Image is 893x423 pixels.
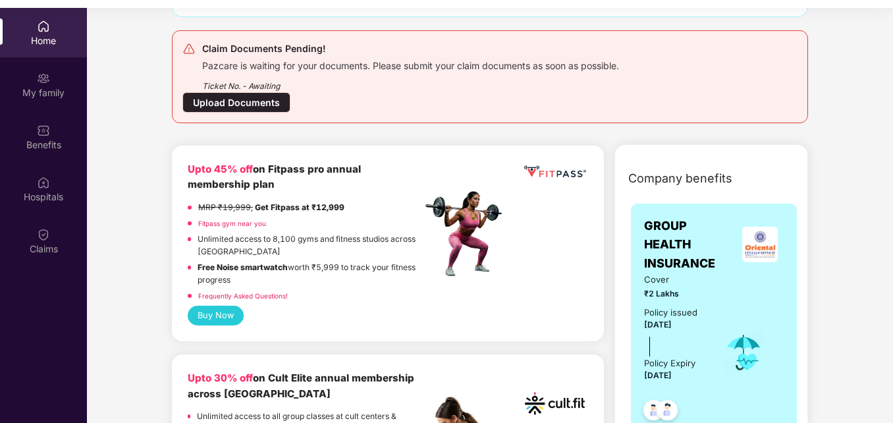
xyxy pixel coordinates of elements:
[644,370,672,380] span: [DATE]
[182,92,290,113] div: Upload Documents
[37,124,50,137] img: svg+xml;base64,PHN2ZyBpZD0iQmVuZWZpdHMiIHhtbG5zPSJodHRwOi8vd3d3LnczLm9yZy8yMDAwL3N2ZyIgd2lkdGg9Ij...
[644,217,737,273] span: GROUP HEALTH INSURANCE
[202,41,619,57] div: Claim Documents Pending!
[644,320,672,329] span: [DATE]
[198,292,288,300] a: Frequently Asked Questions!
[37,228,50,241] img: svg+xml;base64,PHN2ZyBpZD0iQ2xhaW0iIHhtbG5zPSJodHRwOi8vd3d3LnczLm9yZy8yMDAwL3N2ZyIgd2lkdGg9IjIwIi...
[37,20,50,33] img: svg+xml;base64,PHN2ZyBpZD0iSG9tZSIgeG1sbnM9Imh0dHA6Ly93d3cudzMub3JnLzIwMDAvc3ZnIiB3aWR0aD0iMjAiIG...
[198,219,266,227] a: Fitpass gym near you
[644,356,695,370] div: Policy Expiry
[742,227,778,262] img: insurerLogo
[722,331,765,374] img: icon
[198,202,253,212] del: MRP ₹19,999,
[198,262,421,287] p: worth ₹5,999 to track your fitness progress
[644,288,705,300] span: ₹2 Lakhs
[628,169,732,188] span: Company benefits
[202,57,619,72] div: Pazcare is waiting for your documents. Please submit your claim documents as soon as possible.
[198,233,421,258] p: Unlimited access to 8,100 gyms and fitness studios across [GEOGRAPHIC_DATA]
[182,42,196,55] img: svg+xml;base64,PHN2ZyB4bWxucz0iaHR0cDovL3d3dy53My5vcmcvMjAwMC9zdmciIHdpZHRoPSIyNCIgaGVpZ2h0PSIyNC...
[644,306,697,320] div: Policy issued
[421,188,514,280] img: fpp.png
[188,372,253,384] b: Upto 30% off
[255,202,344,212] strong: Get Fitpass at ₹12,999
[198,262,288,272] strong: Free Noise smartwatch
[188,372,414,400] b: on Cult Elite annual membership across [GEOGRAPHIC_DATA]
[37,176,50,189] img: svg+xml;base64,PHN2ZyBpZD0iSG9zcGl0YWxzIiB4bWxucz0iaHR0cDovL3d3dy53My5vcmcvMjAwMC9zdmciIHdpZHRoPS...
[188,163,361,191] b: on Fitpass pro annual membership plan
[188,163,253,175] b: Upto 45% off
[188,306,243,325] button: Buy Now
[37,72,50,85] img: svg+xml;base64,PHN2ZyB3aWR0aD0iMjAiIGhlaWdodD0iMjAiIHZpZXdCb3g9IjAgMCAyMCAyMCIgZmlsbD0ibm9uZSIgeG...
[522,161,588,183] img: fppp.png
[644,273,705,287] span: Cover
[202,72,619,92] div: Ticket No. - Awaiting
